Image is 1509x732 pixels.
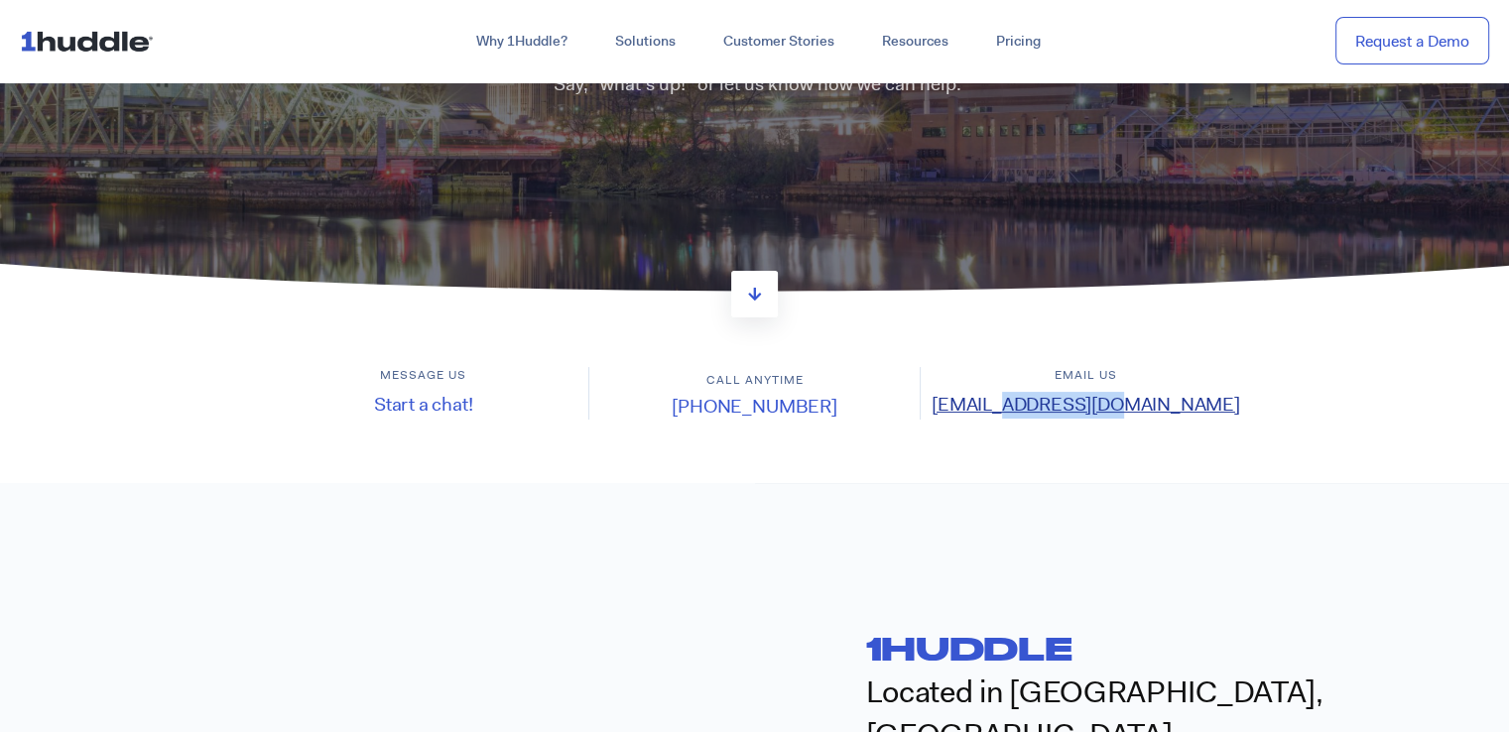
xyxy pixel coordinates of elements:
[672,394,836,419] a: [PHONE_NUMBER]
[921,367,1250,384] h6: Email us
[699,24,858,60] a: Customer Stories
[1335,17,1489,65] a: Request a Demo
[259,367,588,384] h6: Message us
[591,24,699,60] a: Solutions
[259,71,1256,98] p: Say, “what’s up!” or let us know how we can help.
[374,392,473,417] a: Start a chat!
[452,24,591,60] a: Why 1Huddle?
[20,22,162,60] img: ...
[932,392,1240,417] a: [EMAIL_ADDRESS][DOMAIN_NAME]
[972,24,1065,60] a: Pricing
[589,372,920,389] h6: Call anytime
[858,24,972,60] a: Resources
